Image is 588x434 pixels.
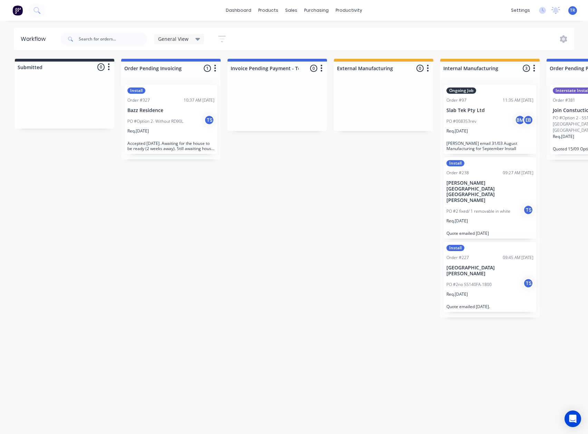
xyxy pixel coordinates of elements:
[446,160,464,166] div: Install
[282,5,301,16] div: sales
[444,242,536,312] div: InstallOrder #22709:45 AM [DATE][GEOGRAPHIC_DATA][PERSON_NAME]PO #2no SS140FA-1800TSReq.[DATE]Quo...
[446,170,469,176] div: Order #238
[503,255,533,261] div: 09:45 AM [DATE]
[446,304,533,309] p: Quote emailed [DATE].
[446,128,468,134] p: Req. [DATE]
[503,97,533,103] div: 11:35 AM [DATE]
[127,97,150,103] div: Order #327
[503,170,533,176] div: 09:27 AM [DATE]
[184,97,214,103] div: 10:37 AM [DATE]
[446,97,466,103] div: Order #97
[523,278,533,288] div: TS
[523,115,533,125] div: EB
[446,218,468,224] p: Req. [DATE]
[565,410,581,427] div: Open Intercom Messenger
[570,7,575,13] span: TR
[79,32,147,46] input: Search for orders...
[127,87,145,94] div: Install
[515,115,525,125] div: BM
[255,5,282,16] div: products
[446,231,533,236] p: Quote emailed [DATE]
[446,281,492,288] p: PO #2no SS140FA-1800
[204,115,214,125] div: TS
[127,108,214,113] p: Bazz Residence
[523,205,533,215] div: TS
[12,5,23,16] img: Factory
[222,5,255,16] a: dashboard
[446,291,468,297] p: Req. [DATE]
[508,5,533,16] div: settings
[127,128,149,134] p: Req. [DATE]
[446,87,476,94] div: Ongoing Job
[127,118,183,124] p: PO #Option 2- Without RD90L
[446,255,469,261] div: Order #227
[332,5,366,16] div: productivity
[158,35,189,43] span: General View
[446,208,510,214] p: PO #2 fixed/ 1 removable in white
[444,157,536,239] div: InstallOrder #23809:27 AM [DATE][PERSON_NAME][GEOGRAPHIC_DATA] [GEOGRAPHIC_DATA][PERSON_NAME]PO #...
[127,141,214,151] p: Accepted [DATE]. Awaiting for the house to be ready (2 weeks away). Still awaiting house to be fi...
[446,108,533,113] p: Slab Tek Pty Ltd
[553,133,574,140] p: Req. [DATE]
[446,118,476,124] p: PO #008353rev
[125,85,217,154] div: InstallOrder #32710:37 AM [DATE]Bazz ResidencePO #Option 2- Without RD90LTSReq.[DATE]Accepted [DA...
[446,180,533,203] p: [PERSON_NAME][GEOGRAPHIC_DATA] [GEOGRAPHIC_DATA][PERSON_NAME]
[21,35,49,43] div: Workflow
[446,141,533,151] p: [PERSON_NAME] email 31/03 August Manufacturing for September Install
[444,85,536,154] div: Ongoing JobOrder #9711:35 AM [DATE]Slab Tek Pty LtdPO #008353revBMEBReq.[DATE][PERSON_NAME] email...
[301,5,332,16] div: purchasing
[553,97,575,103] div: Order #381
[446,265,533,277] p: [GEOGRAPHIC_DATA][PERSON_NAME]
[446,245,464,251] div: Install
